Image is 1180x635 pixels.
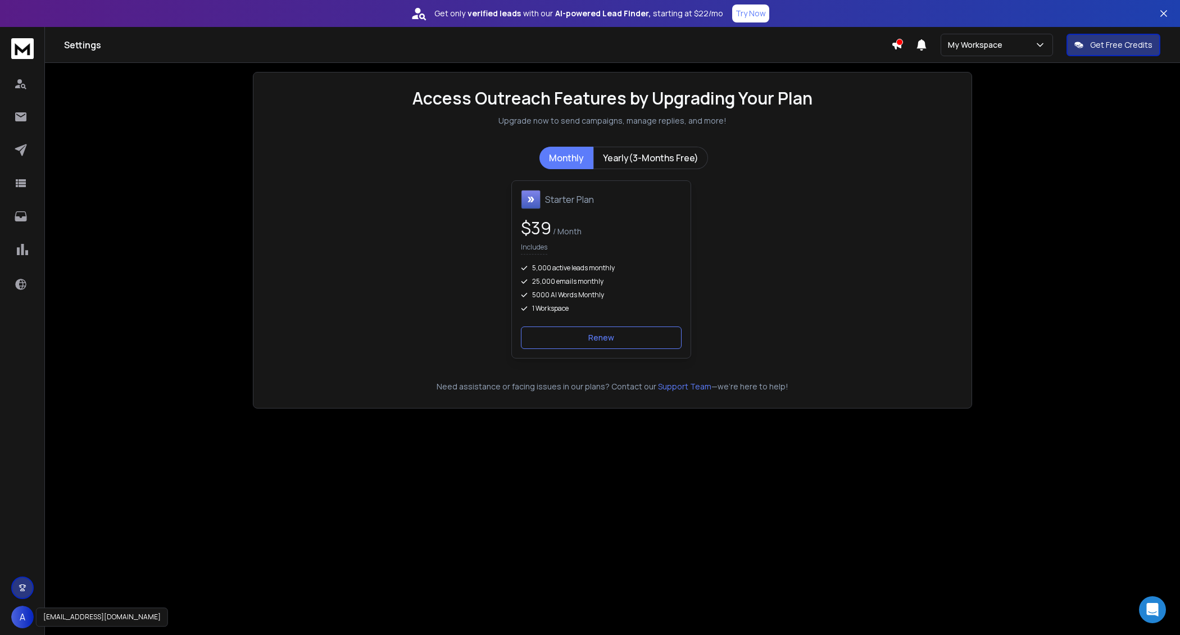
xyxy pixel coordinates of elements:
button: Support Team [658,381,711,392]
p: Try Now [736,8,766,19]
button: Try Now [732,4,769,22]
button: Yearly(3-Months Free) [593,147,708,169]
p: Need assistance or facing issues in our plans? Contact our —we're here to help! [269,381,956,392]
strong: AI-powered Lead Finder, [555,8,651,19]
div: 1 Workspace [521,304,682,313]
p: Get only with our starting at $22/mo [434,8,723,19]
div: 5000 AI Words Monthly [521,291,682,300]
h1: Settings [64,38,891,52]
h1: Starter Plan [545,193,594,206]
button: Get Free Credits [1066,34,1160,56]
p: Get Free Credits [1090,39,1152,51]
div: 25,000 emails monthly [521,277,682,286]
img: Starter Plan icon [521,190,541,209]
strong: verified leads [468,8,521,19]
p: My Workspace [948,39,1007,51]
button: Renew [521,326,682,349]
span: $ 39 [521,216,551,239]
p: Includes [521,243,547,255]
img: logo [11,38,34,59]
div: Open Intercom Messenger [1139,596,1166,623]
div: 5,000 active leads monthly [521,264,682,273]
p: Upgrade now to send campaigns, manage replies, and more! [498,115,727,126]
button: Monthly [539,147,593,169]
span: / Month [551,226,582,237]
h1: Access Outreach Features by Upgrading Your Plan [412,88,813,108]
div: [EMAIL_ADDRESS][DOMAIN_NAME] [36,607,168,627]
